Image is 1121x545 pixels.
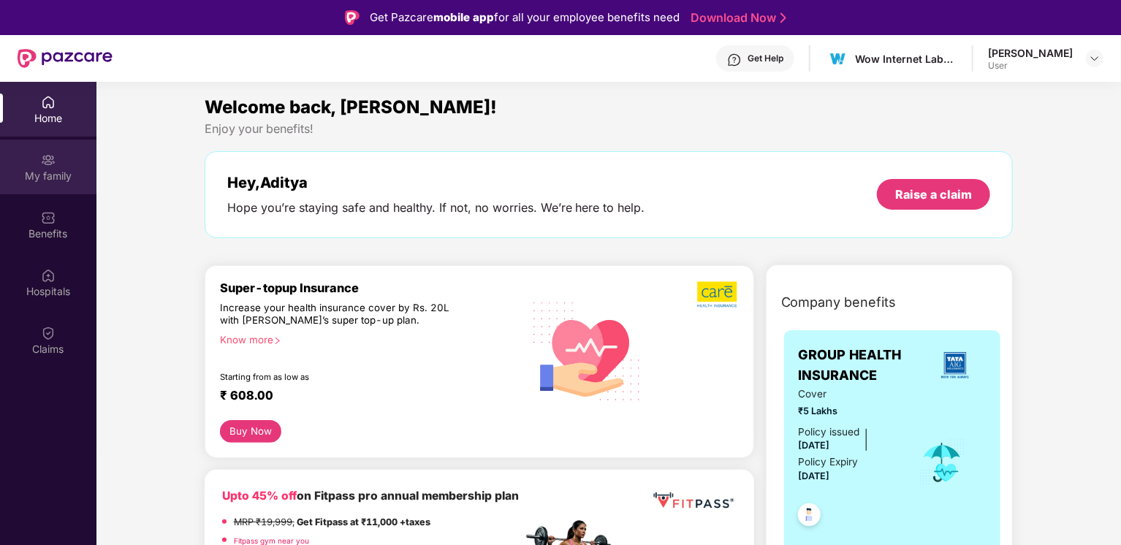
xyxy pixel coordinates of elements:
div: Enjoy your benefits! [205,121,1014,137]
span: Cover [799,386,899,402]
div: Get Help [748,53,783,64]
div: Increase your health insurance cover by Rs. 20L with [PERSON_NAME]’s super top-up plan. [220,302,460,328]
div: Know more [220,334,514,344]
img: svg+xml;base64,PHN2ZyBpZD0iQmVuZWZpdHMiIHhtbG5zPSJodHRwOi8vd3d3LnczLm9yZy8yMDAwL3N2ZyIgd2lkdGg9Ij... [41,210,56,225]
div: [PERSON_NAME] [988,46,1073,60]
span: ₹5 Lakhs [799,404,899,419]
div: Policy issued [799,424,860,440]
del: MRP ₹19,999, [234,517,294,527]
img: svg+xml;base64,PHN2ZyB4bWxucz0iaHR0cDovL3d3dy53My5vcmcvMjAwMC9zdmciIHdpZHRoPSI0OC45NDMiIGhlaWdodD... [791,499,827,535]
span: [DATE] [799,440,830,451]
img: svg+xml;base64,PHN2ZyBpZD0iSG9tZSIgeG1sbnM9Imh0dHA6Ly93d3cudzMub3JnLzIwMDAvc3ZnIiB3aWR0aD0iMjAiIG... [41,95,56,110]
b: Upto 45% off [222,489,297,503]
div: ₹ 608.00 [220,388,508,405]
img: svg+xml;base64,PHN2ZyBpZD0iSGVscC0zMngzMiIgeG1sbnM9Imh0dHA6Ly93d3cudzMub3JnLzIwMDAvc3ZnIiB3aWR0aD... [727,53,742,67]
img: svg+xml;base64,PHN2ZyB4bWxucz0iaHR0cDovL3d3dy53My5vcmcvMjAwMC9zdmciIHhtbG5zOnhsaW5rPSJodHRwOi8vd3... [522,284,653,416]
div: Super-topup Insurance [220,281,522,295]
span: GROUP HEALTH INSURANCE [799,345,924,386]
img: New Pazcare Logo [18,49,113,68]
div: Policy Expiry [799,454,859,470]
img: 1630391314982.jfif [827,48,848,69]
strong: mobile app [433,10,494,24]
img: b5dec4f62d2307b9de63beb79f102df3.png [697,281,739,308]
img: svg+xml;base64,PHN2ZyB3aWR0aD0iMjAiIGhlaWdodD0iMjAiIHZpZXdCb3g9IjAgMCAyMCAyMCIgZmlsbD0ibm9uZSIgeG... [41,153,56,167]
span: Company benefits [781,292,897,313]
img: fppp.png [650,487,736,514]
div: Get Pazcare for all your employee benefits need [370,9,680,26]
div: Wow Internet Labz Private Limited [855,52,957,66]
img: insurerLogo [935,346,975,385]
div: User [988,60,1073,72]
span: [DATE] [799,470,830,481]
div: Hey, Aditya [227,174,645,191]
span: Welcome back, [PERSON_NAME]! [205,96,497,118]
span: right [273,337,281,345]
button: Buy Now [220,420,282,443]
img: svg+xml;base64,PHN2ZyBpZD0iRHJvcGRvd24tMzJ4MzIiIHhtbG5zPSJodHRwOi8vd3d3LnczLm9yZy8yMDAwL3N2ZyIgd2... [1089,53,1101,64]
img: icon [919,438,966,487]
div: Raise a claim [895,186,972,202]
img: svg+xml;base64,PHN2ZyBpZD0iQ2xhaW0iIHhtbG5zPSJodHRwOi8vd3d3LnczLm9yZy8yMDAwL3N2ZyIgd2lkdGg9IjIwIi... [41,326,56,340]
img: Logo [345,10,360,25]
div: Hope you’re staying safe and healthy. If not, no worries. We’re here to help. [227,200,645,216]
img: svg+xml;base64,PHN2ZyBpZD0iSG9zcGl0YWxzIiB4bWxucz0iaHR0cDovL3d3dy53My5vcmcvMjAwMC9zdmciIHdpZHRoPS... [41,268,56,283]
strong: Get Fitpass at ₹11,000 +taxes [297,517,430,527]
b: on Fitpass pro annual membership plan [222,489,519,503]
a: Fitpass gym near you [234,536,309,545]
a: Download Now [691,10,782,26]
div: Starting from as low as [220,372,460,382]
img: Stroke [780,10,786,26]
